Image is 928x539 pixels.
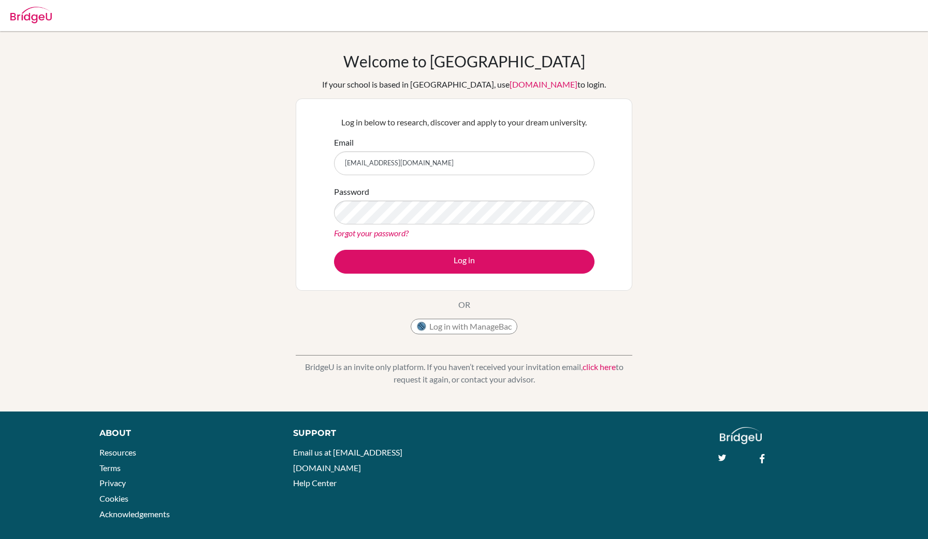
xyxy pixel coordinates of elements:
[99,509,170,519] a: Acknowledgements
[334,186,369,198] label: Password
[99,493,128,503] a: Cookies
[343,52,585,70] h1: Welcome to [GEOGRAPHIC_DATA]
[334,228,409,238] a: Forgot your password?
[99,447,136,457] a: Resources
[322,78,606,91] div: If your school is based in [GEOGRAPHIC_DATA], use to login.
[334,116,594,129] p: Log in below to research, discover and apply to your dream university.
[10,7,52,23] img: Bridge-U
[411,319,517,334] button: Log in with ManageBac
[510,79,577,89] a: [DOMAIN_NAME]
[293,447,402,473] a: Email us at [EMAIL_ADDRESS][DOMAIN_NAME]
[99,427,270,439] div: About
[720,427,762,444] img: logo_white@2x-f4f0deed5e89b7ecb1c2cc34c3e3d731f90f0f143d5ea2071677605dd97b5244.png
[296,361,632,386] p: BridgeU is an invite only platform. If you haven’t received your invitation email, to request it ...
[293,478,337,488] a: Help Center
[334,136,354,149] label: Email
[458,299,470,311] p: OR
[99,463,121,473] a: Terms
[583,362,616,372] a: click here
[293,427,452,439] div: Support
[334,250,594,274] button: Log in
[99,478,126,488] a: Privacy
